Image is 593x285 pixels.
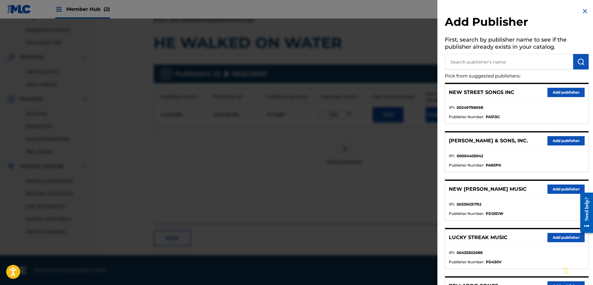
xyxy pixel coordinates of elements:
[445,54,573,69] input: Search publisher's name
[577,58,585,65] img: Search Works
[486,163,501,168] strong: PA85PK
[104,6,110,12] span: (2)
[564,261,568,280] div: Drag
[449,89,514,96] p: NEW STREET SONGS INC
[55,6,63,13] img: Top Rightsholders
[486,114,500,120] strong: PA513G
[449,137,528,145] p: [PERSON_NAME] & SONS, INC.
[449,259,484,265] span: Publisher Number :
[457,105,483,110] strong: 00249798698
[449,105,455,110] span: IPI :
[562,255,593,285] iframe: Chat Widget
[449,250,455,256] span: IPI :
[547,88,585,97] button: Add publisher
[547,185,585,194] button: Add publisher
[449,211,484,216] span: Publisher Number :
[66,6,110,13] span: Member Hub
[449,163,484,168] span: Publisher Number :
[445,34,589,54] h5: First, search by publisher name to see if the publisher already exists in your catalog.
[449,185,527,193] p: NEW [PERSON_NAME] MUSIC
[486,259,502,265] strong: PD430V
[547,136,585,145] button: Add publisher
[457,250,483,256] strong: 00435502088
[457,202,481,207] strong: 00336031792
[449,202,455,207] span: IPI :
[449,234,507,241] p: LUCKY STREAK MUSIC
[449,153,455,159] span: IPI :
[576,188,593,238] iframe: Resource Center
[457,153,483,159] strong: 00004405042
[547,233,585,242] button: Add publisher
[449,114,484,120] span: Publisher Number :
[445,69,553,83] p: Pick from suggested publishers:
[445,15,589,31] h2: Add Publisher
[486,211,503,216] strong: PD25DW
[7,5,31,14] img: MLC Logo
